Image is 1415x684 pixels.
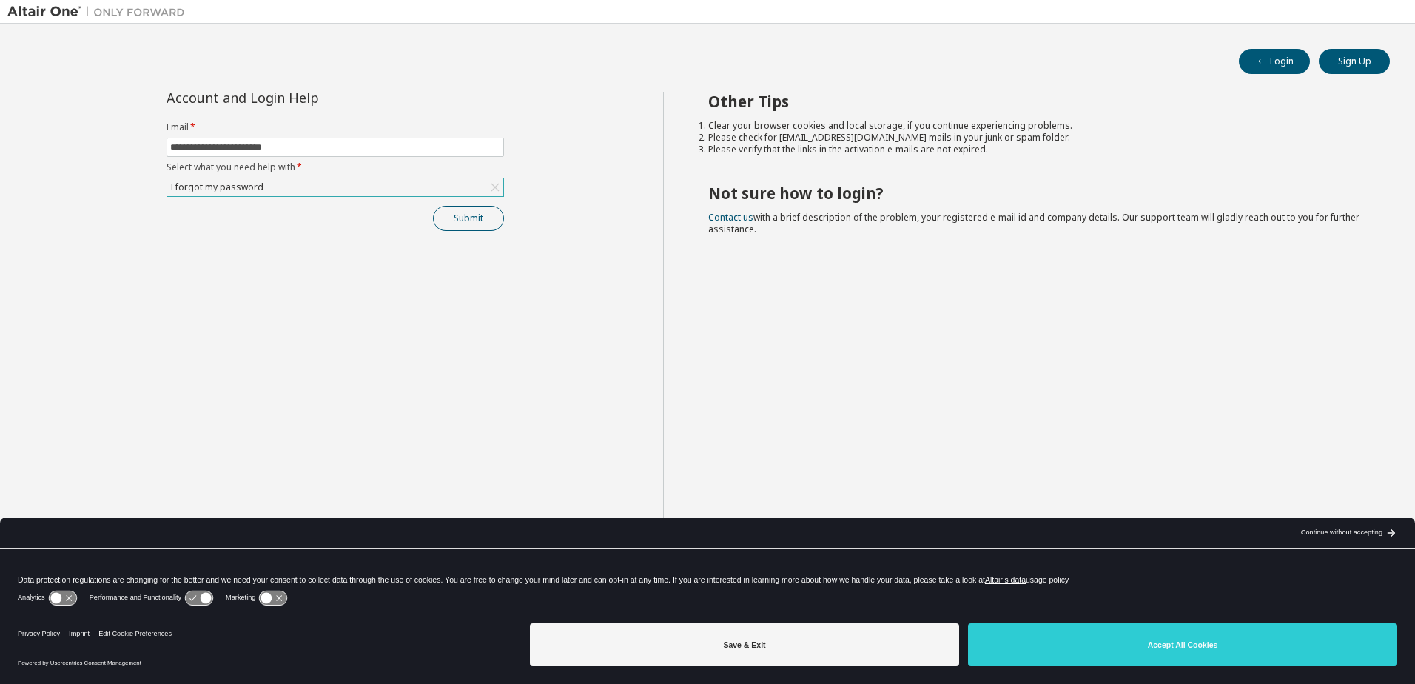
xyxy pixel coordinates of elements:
button: Submit [433,206,504,231]
h2: Other Tips [708,92,1364,111]
a: Contact us [708,211,753,224]
div: I forgot my password [168,179,266,195]
h2: Not sure how to login? [708,184,1364,203]
li: Clear your browser cookies and local storage, if you continue experiencing problems. [708,120,1364,132]
button: Login [1239,49,1310,74]
div: I forgot my password [167,178,503,196]
button: Sign Up [1319,49,1390,74]
label: Select what you need help with [167,161,504,173]
img: Altair One [7,4,192,19]
li: Please verify that the links in the activation e-mails are not expired. [708,144,1364,155]
span: with a brief description of the problem, your registered e-mail id and company details. Our suppo... [708,211,1359,235]
label: Email [167,121,504,133]
div: Account and Login Help [167,92,437,104]
li: Please check for [EMAIL_ADDRESS][DOMAIN_NAME] mails in your junk or spam folder. [708,132,1364,144]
